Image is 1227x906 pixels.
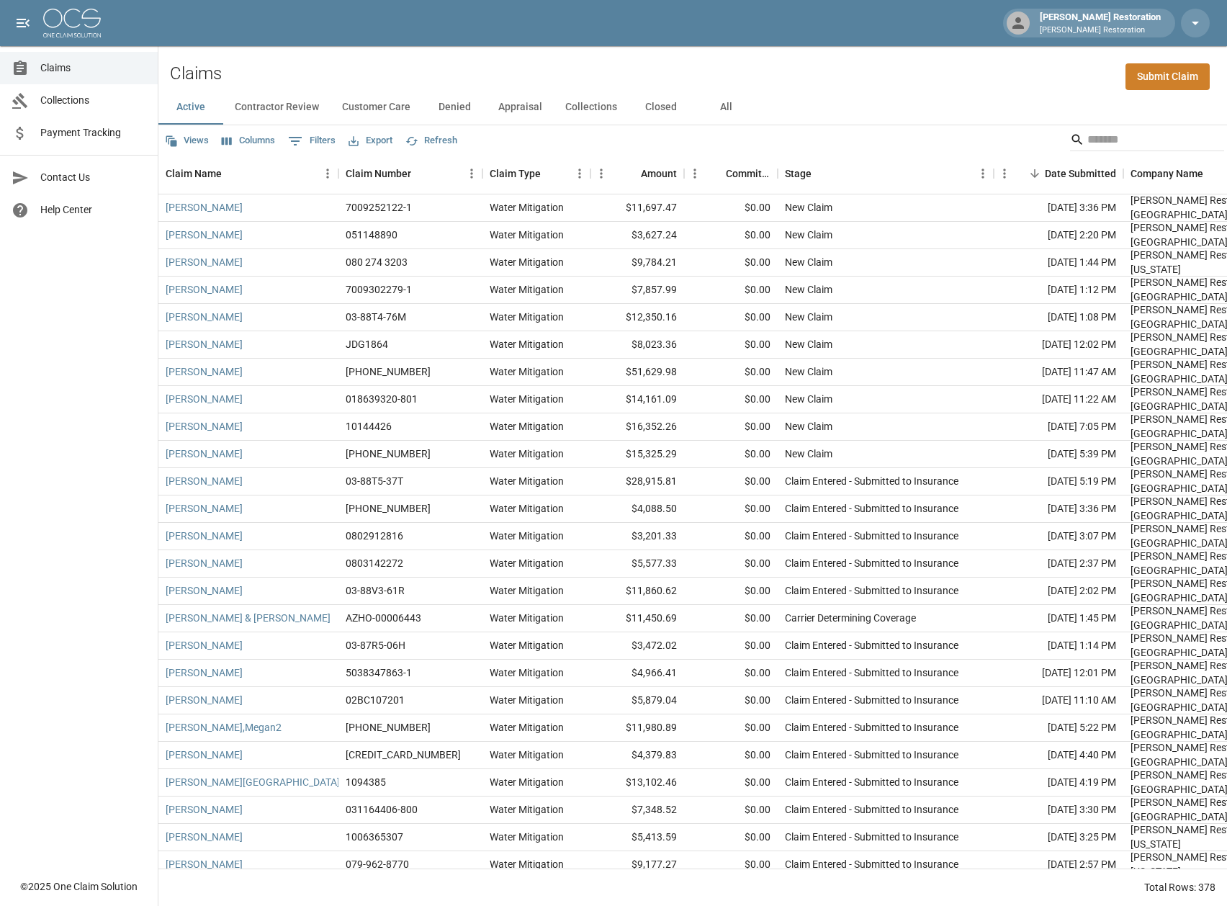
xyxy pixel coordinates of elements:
[346,310,406,324] div: 03-88T4-76M
[346,720,431,735] div: 01-009-141153
[684,222,778,249] div: $0.00
[684,769,778,797] div: $0.00
[490,228,564,242] div: Water Mitigation
[338,153,482,194] div: Claim Number
[490,337,564,351] div: Water Mitigation
[490,153,541,194] div: Claim Type
[40,170,146,185] span: Contact Us
[994,660,1123,687] div: [DATE] 12:01 PM
[490,665,564,680] div: Water Mitigation
[346,665,412,680] div: 5038347863-1
[490,529,564,543] div: Water Mitigation
[166,665,243,680] a: [PERSON_NAME]
[218,130,279,152] button: Select columns
[9,9,37,37] button: open drawer
[785,775,958,789] div: Claim Entered - Submitted to Insurance
[490,474,564,488] div: Water Mitigation
[684,413,778,441] div: $0.00
[166,419,243,434] a: [PERSON_NAME]
[166,529,243,543] a: [PERSON_NAME]
[346,556,403,570] div: 0803142272
[785,720,958,735] div: Claim Entered - Submitted to Insurance
[490,364,564,379] div: Water Mitigation
[1203,163,1223,184] button: Sort
[785,310,832,324] div: New Claim
[994,222,1123,249] div: [DATE] 2:20 PM
[346,200,412,215] div: 7009252122-1
[684,194,778,222] div: $0.00
[490,255,564,269] div: Water Mitigation
[785,583,958,598] div: Claim Entered - Submitted to Insurance
[541,163,561,184] button: Sort
[223,90,331,125] button: Contractor Review
[684,523,778,550] div: $0.00
[166,337,243,351] a: [PERSON_NAME]
[994,523,1123,550] div: [DATE] 3:07 PM
[490,583,564,598] div: Water Mitigation
[166,556,243,570] a: [PERSON_NAME]
[684,851,778,879] div: $0.00
[346,337,388,351] div: JDG1864
[166,720,282,735] a: [PERSON_NAME],Megan2
[422,90,487,125] button: Denied
[166,857,243,871] a: [PERSON_NAME]
[490,611,564,625] div: Water Mitigation
[590,797,684,824] div: $7,348.52
[994,605,1123,632] div: [DATE] 1:45 PM
[590,550,684,578] div: $5,577.33
[684,359,778,386] div: $0.00
[166,583,243,598] a: [PERSON_NAME]
[1131,153,1203,194] div: Company Name
[166,474,243,488] a: [PERSON_NAME]
[785,419,832,434] div: New Claim
[346,447,431,461] div: 000-10-019765
[490,857,564,871] div: Water Mitigation
[590,163,612,184] button: Menu
[590,605,684,632] div: $11,450.69
[1070,128,1224,154] div: Search
[166,611,331,625] a: [PERSON_NAME] & [PERSON_NAME]
[785,474,958,488] div: Claim Entered - Submitted to Insurance
[490,830,564,844] div: Water Mitigation
[490,447,564,461] div: Water Mitigation
[785,665,958,680] div: Claim Entered - Submitted to Insurance
[166,310,243,324] a: [PERSON_NAME]
[590,222,684,249] div: $3,627.24
[166,282,243,297] a: [PERSON_NAME]
[170,63,222,84] h2: Claims
[346,529,403,543] div: 0802912816
[490,556,564,570] div: Water Mitigation
[684,331,778,359] div: $0.00
[994,413,1123,441] div: [DATE] 7:05 PM
[994,742,1123,769] div: [DATE] 4:40 PM
[684,550,778,578] div: $0.00
[590,359,684,386] div: $51,629.98
[166,775,340,789] a: [PERSON_NAME][GEOGRAPHIC_DATA]
[994,331,1123,359] div: [DATE] 12:02 PM
[284,130,339,153] button: Show filters
[490,638,564,652] div: Water Mitigation
[785,638,958,652] div: Claim Entered - Submitted to Insurance
[411,163,431,184] button: Sort
[641,153,677,194] div: Amount
[684,660,778,687] div: $0.00
[785,447,832,461] div: New Claim
[590,331,684,359] div: $8,023.36
[590,687,684,714] div: $5,879.04
[590,578,684,605] div: $11,860.62
[590,495,684,523] div: $4,088.50
[785,556,958,570] div: Claim Entered - Submitted to Insurance
[490,693,564,707] div: Water Mitigation
[684,386,778,413] div: $0.00
[490,720,564,735] div: Water Mitigation
[590,769,684,797] div: $13,102.46
[590,742,684,769] div: $4,379.83
[402,130,461,152] button: Refresh
[166,802,243,817] a: [PERSON_NAME]
[693,90,758,125] button: All
[487,90,554,125] button: Appraisal
[482,153,590,194] div: Claim Type
[590,153,684,194] div: Amount
[346,830,403,844] div: 1006365307
[785,255,832,269] div: New Claim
